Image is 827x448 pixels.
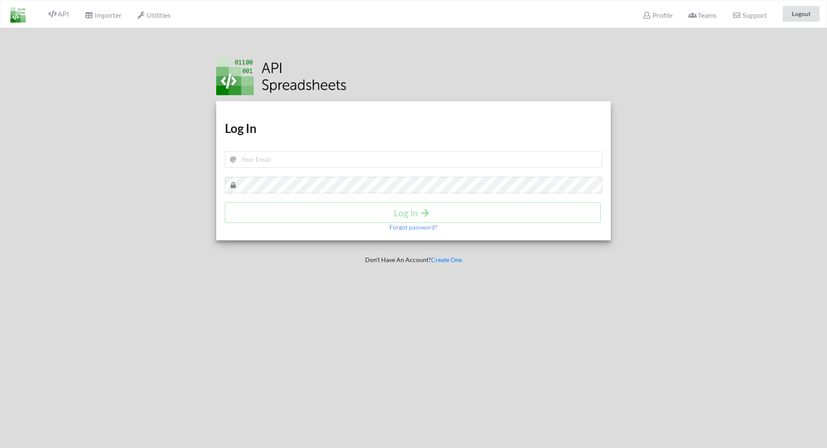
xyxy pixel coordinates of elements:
[85,11,121,19] span: Importer
[732,12,767,19] span: Support
[389,223,438,232] p: Forgot password?
[216,57,346,95] img: Logo.png
[225,151,603,168] input: Your Email
[48,10,69,18] span: API
[431,256,462,263] a: Create One
[688,11,717,19] span: Teams
[225,120,603,136] h1: Log In
[137,11,171,19] span: Utilities
[642,11,672,19] span: Profile
[783,6,820,22] button: Logout
[10,7,26,23] img: LogoIcon.png
[210,256,617,264] p: Don't Have An Account?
